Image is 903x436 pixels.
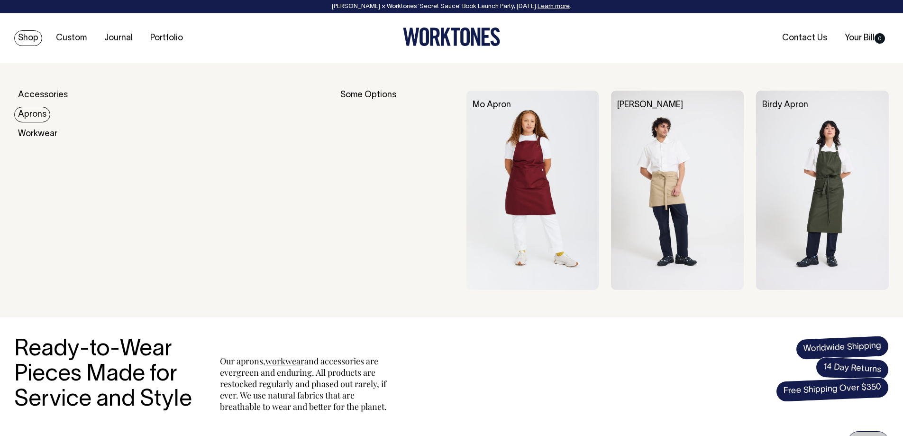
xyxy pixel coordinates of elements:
[9,3,894,10] div: [PERSON_NAME] × Worktones ‘Secret Sauce’ Book Launch Party, [DATE]. .
[815,356,889,381] span: 14 Day Returns
[14,30,42,46] a: Shop
[340,91,454,290] div: Some Options
[14,126,61,142] a: Workwear
[756,91,889,290] img: Birdy Apron
[778,30,831,46] a: Contact Us
[14,87,72,103] a: Accessories
[14,107,50,122] a: Aprons
[473,101,511,109] a: Mo Apron
[52,30,91,46] a: Custom
[775,377,889,402] span: Free Shipping Over $350
[617,101,683,109] a: [PERSON_NAME]
[265,355,304,367] a: workwear
[100,30,137,46] a: Journal
[762,101,808,109] a: Birdy Apron
[538,4,570,9] a: Learn more
[875,33,885,44] span: 0
[220,355,391,412] p: Our aprons, and accessories are evergreen and enduring. All products are restocked regularly and ...
[841,30,889,46] a: Your Bill0
[611,91,744,290] img: Bobby Apron
[466,91,599,290] img: Mo Apron
[795,335,889,360] span: Worldwide Shipping
[14,337,199,412] h3: Ready-to-Wear Pieces Made for Service and Style
[146,30,187,46] a: Portfolio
